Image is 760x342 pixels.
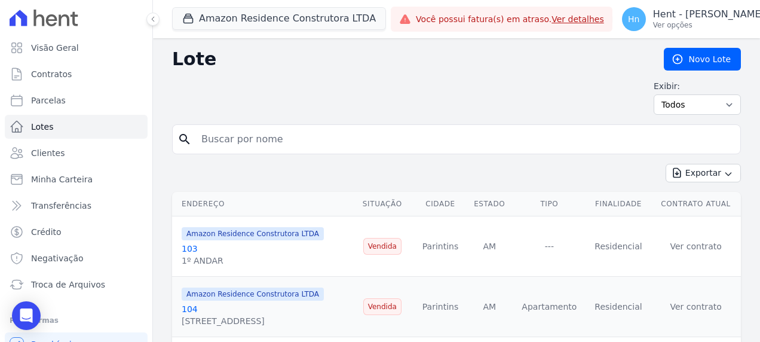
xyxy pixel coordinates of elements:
span: Clientes [31,147,65,159]
span: Hn [628,15,639,23]
span: Minha Carteira [31,173,93,185]
a: Crédito [5,220,148,244]
th: Contrato Atual [651,192,741,216]
td: AM [467,277,513,337]
a: Minha Carteira [5,167,148,191]
span: Crédito [31,226,62,238]
div: [STREET_ADDRESS] [182,315,324,327]
button: Amazon Residence Construtora LTDA [172,7,386,30]
a: Ver contrato [670,302,721,312]
a: Lotes [5,115,148,139]
a: Novo Lote [664,48,741,71]
div: Open Intercom Messenger [12,301,41,330]
span: Contratos [31,68,72,80]
td: Apartamento [513,277,586,337]
a: Contratos [5,62,148,86]
td: AM [467,216,513,277]
th: Endereço [172,192,350,216]
a: 104 [182,304,198,314]
div: 1º ANDAR [182,255,324,267]
td: Parintins [415,277,467,337]
span: Negativação [31,252,84,264]
span: Amazon Residence Construtora LTDA [182,288,324,301]
span: Visão Geral [31,42,79,54]
input: Buscar por nome [194,127,736,151]
span: Parcelas [31,94,66,106]
td: Residencial [586,277,651,337]
i: search [177,132,192,146]
td: Parintins [415,216,467,277]
th: Estado [467,192,513,216]
span: Vendida [363,238,402,255]
th: Finalidade [586,192,651,216]
td: --- [513,216,586,277]
span: Troca de Arquivos [31,279,105,291]
a: Negativação [5,246,148,270]
a: Ver contrato [670,242,721,251]
a: Troca de Arquivos [5,273,148,297]
span: Transferências [31,200,91,212]
th: Cidade [415,192,467,216]
a: 103 [182,244,198,254]
button: Exportar [666,164,741,182]
h2: Lote [172,48,645,70]
span: Você possui fatura(s) em atraso. [416,13,604,26]
th: Situação [350,192,415,216]
span: Vendida [363,298,402,315]
a: Clientes [5,141,148,165]
a: Ver detalhes [551,14,604,24]
span: Lotes [31,121,54,133]
span: Amazon Residence Construtora LTDA [182,227,324,240]
label: Exibir: [654,80,741,92]
th: Tipo [513,192,586,216]
a: Parcelas [5,88,148,112]
td: Residencial [586,216,651,277]
div: Plataformas [10,313,143,328]
a: Transferências [5,194,148,218]
a: Visão Geral [5,36,148,60]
